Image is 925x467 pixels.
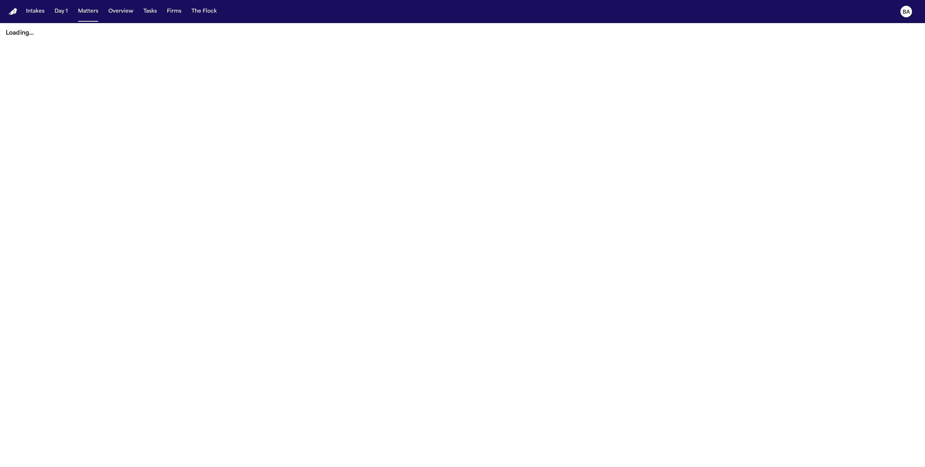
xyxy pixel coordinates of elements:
button: The Flock [189,5,220,18]
img: Finch Logo [9,8,17,15]
button: Matters [75,5,101,18]
button: Firms [164,5,184,18]
button: Overview [106,5,136,18]
p: Loading... [6,29,919,38]
button: Intakes [23,5,47,18]
button: Tasks [141,5,160,18]
button: Day 1 [52,5,71,18]
a: Home [9,8,17,15]
text: BA [903,10,910,15]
